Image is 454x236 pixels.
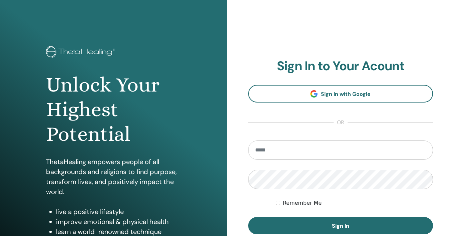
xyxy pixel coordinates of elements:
label: Remember Me [283,199,322,207]
li: live a positive lifestyle [56,207,181,217]
span: Sign In with Google [321,91,371,98]
button: Sign In [248,217,433,234]
div: Keep me authenticated indefinitely or until I manually logout [276,199,433,207]
h1: Unlock Your Highest Potential [46,73,181,147]
a: Sign In with Google [248,85,433,103]
p: ThetaHealing empowers people of all backgrounds and religions to find purpose, transform lives, a... [46,157,181,197]
h2: Sign In to Your Acount [248,59,433,74]
li: improve emotional & physical health [56,217,181,227]
span: Sign In [332,222,349,229]
span: or [334,118,348,126]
